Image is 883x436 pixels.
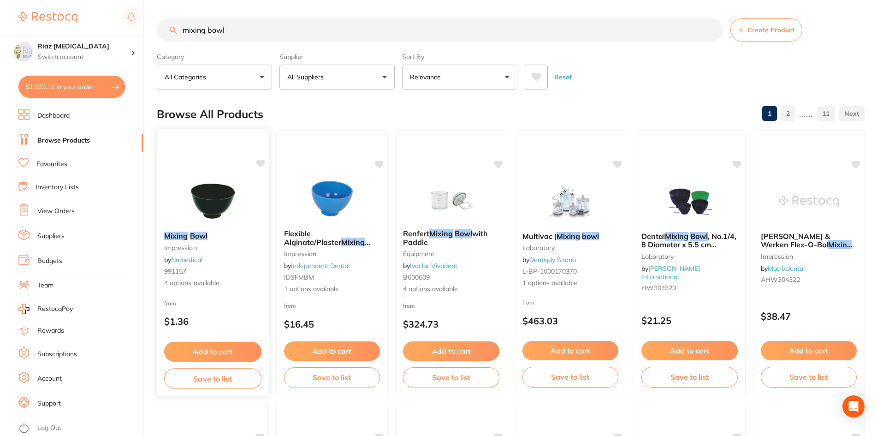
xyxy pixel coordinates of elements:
button: All Suppliers [279,65,395,90]
em: Bowl [690,232,708,241]
span: 1 options available [522,279,619,288]
button: Save to list [284,367,380,388]
em: Bowl [761,249,778,258]
img: Flexible Alginate/Plaster Mixing Bowl [302,176,362,222]
span: RestocqPay [37,305,73,314]
button: Create Product [730,18,802,42]
p: ...... [799,108,813,119]
a: Budgets [37,257,62,266]
img: Mixing Bowl [183,178,243,224]
span: Large No.1/2 [778,249,824,258]
h4: Riaz Dental Surgery [38,42,131,51]
a: Restocq Logo [18,7,77,28]
em: Mixing [665,232,688,241]
span: HW304320 [641,284,676,292]
button: Add to cart [403,341,499,361]
a: Browse Products [37,136,90,145]
small: equipment [403,250,499,257]
a: [PERSON_NAME] International [641,264,700,281]
a: Team [37,281,53,290]
a: Inventory Lists [36,183,79,192]
em: Bowl [455,229,472,238]
a: Account [37,374,62,383]
p: $16.45 [284,319,380,329]
button: Add to cart [164,342,261,362]
span: 4 options available [164,279,261,288]
span: by [403,262,457,270]
em: Bowl [190,231,207,240]
span: Renfert [403,229,429,238]
b: Flexible Alginate/Plaster Mixing Bowl [284,229,380,246]
span: 1 options available [284,285,380,294]
span: by [164,256,202,264]
span: L-BP-1000170370 [522,267,577,275]
small: impression [164,244,261,251]
p: Relevance [410,72,444,82]
a: Ivoclar Vivadent [410,262,457,270]
b: Mixing Bowl [164,232,261,240]
em: Mixing [828,240,852,249]
button: Add to cart [522,341,619,360]
span: Create Product [747,26,794,34]
a: Rewards [37,326,64,335]
a: Numedical [171,256,202,264]
a: 2 [781,104,795,123]
a: 1 [762,104,777,123]
button: Log Out [18,421,141,436]
span: AHW304322 [761,275,800,284]
a: View Orders [37,207,75,216]
b: Multivac | Mixing bowl [522,232,619,240]
a: Independent Dental [291,262,350,270]
a: Suppliers [37,232,65,241]
button: Relevance [402,65,517,90]
button: Add to cart [761,341,857,360]
a: Favourites [36,160,67,169]
button: All Categories [157,65,272,90]
span: with Paddle [403,229,488,246]
label: Sort By [402,53,517,61]
em: Bowl [284,246,302,255]
p: $38.47 [761,311,857,322]
span: from [284,302,296,309]
img: Restocq Logo [18,12,77,23]
b: Dental Mixing Bowl, No.1/4, 8 Diameter x 5.5 cm Height, Small, Green, H & W Flex O Bol [641,232,738,249]
span: by [641,264,700,281]
a: Log Out [37,424,61,433]
span: Flexible Alginate/Plaster [284,229,341,246]
img: RestocqPay [18,304,30,314]
span: IDSFMBM [284,273,314,281]
p: $21.25 [641,315,738,326]
button: Add to cart [284,341,380,361]
em: Mixing [341,238,365,247]
span: B600609 [403,273,430,281]
small: impression [761,253,857,260]
p: $1.36 [164,316,261,327]
em: bowl [582,232,599,241]
span: by [522,256,576,264]
label: Category [157,53,272,61]
p: Switch account [38,53,131,62]
input: Search Products [157,18,723,42]
button: Add to cart [641,341,738,360]
span: from [522,299,534,306]
a: RestocqPay [18,304,73,314]
a: Dentsply Sirona [529,256,576,264]
button: Save to list [164,368,261,389]
p: $324.73 [403,319,499,329]
button: Save to list [522,367,619,387]
img: Hager & Werken Flex-O-Bol Mixing Bowl Large No.1/2 [779,179,839,225]
button: Save to list [403,367,499,388]
span: , No.1/4, 8 Diameter x 5.5 cm Height, Small, Green, H & W Flex O [641,232,736,266]
span: [PERSON_NAME] & Werken Flex-O-Bol [761,232,830,249]
p: All Categories [165,72,210,82]
button: $1,093.11 in your order [18,76,125,98]
div: Open Intercom Messenger [842,395,865,418]
em: Mixing [429,229,453,238]
img: Dental Mixing Bowl, No.1/4, 8 Diameter x 5.5 cm Height, Small, Green, H & W Flex O Bol [659,179,719,225]
button: Save to list [761,367,857,387]
p: All Suppliers [287,72,327,82]
b: Hager & Werken Flex-O-Bol Mixing Bowl Large No.1/2 [761,232,857,249]
button: Save to list [641,367,738,387]
span: by [284,262,350,270]
img: Multivac | Mixing bowl [540,179,600,225]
